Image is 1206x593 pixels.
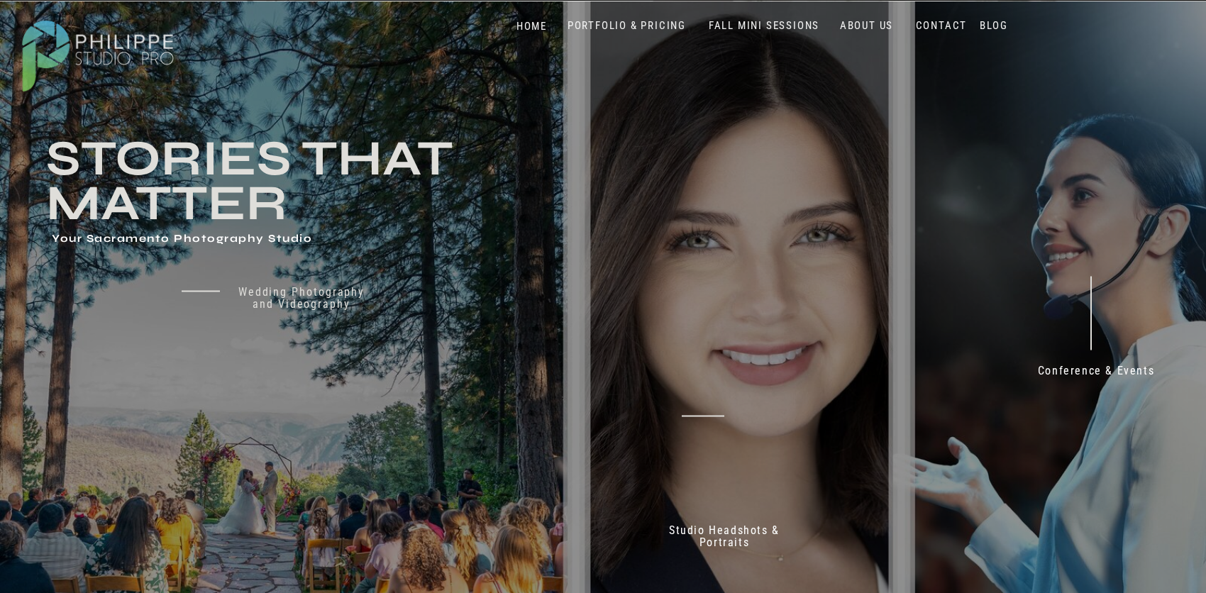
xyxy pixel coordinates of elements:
a: CONTACT [912,19,970,33]
a: PORTFOLIO & PRICING [562,19,692,33]
a: Conference & Events [1028,364,1164,383]
a: HOME [502,20,562,33]
a: ABOUT US [836,19,897,33]
p: 70+ 5 Star reviews on Google & Yelp [746,528,936,567]
a: BLOG [976,19,1012,33]
a: FALL MINI SESSIONS [705,19,823,33]
h1: Your Sacramento Photography Studio [52,233,506,247]
h3: Stories that Matter [46,136,682,223]
a: Studio Headshots & Portraits [652,523,797,554]
h2: Don't just take our word for it [623,340,1033,477]
a: Wedding Photography and Videography [228,285,375,323]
